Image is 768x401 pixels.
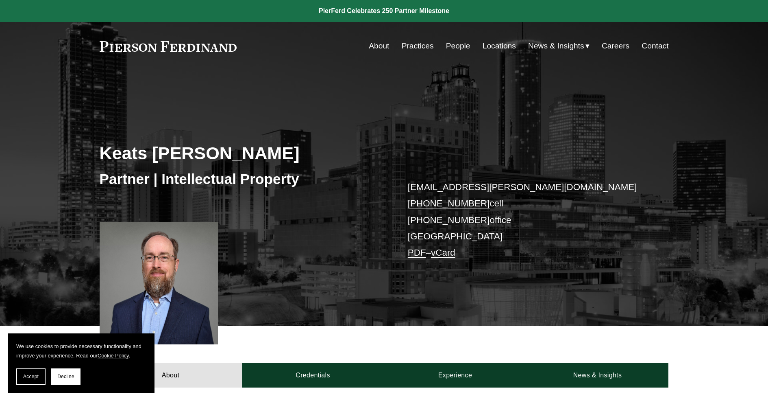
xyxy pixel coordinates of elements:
[408,179,645,261] p: cell office [GEOGRAPHIC_DATA] –
[369,38,389,54] a: About
[242,363,384,387] a: Credentials
[98,353,129,359] a: Cookie Policy
[402,38,434,54] a: Practices
[528,38,590,54] a: folder dropdown
[57,374,74,379] span: Decline
[16,342,146,360] p: We use cookies to provide necessary functionality and improve your experience. Read our .
[528,39,584,53] span: News & Insights
[483,38,516,54] a: Locations
[408,215,490,225] a: [PHONE_NUMBER]
[23,374,39,379] span: Accept
[408,198,490,208] a: [PHONE_NUMBER]
[408,248,426,258] a: PDF
[408,182,637,192] a: [EMAIL_ADDRESS][PERSON_NAME][DOMAIN_NAME]
[642,38,668,54] a: Contact
[526,363,668,387] a: News & Insights
[446,38,470,54] a: People
[8,333,154,393] section: Cookie banner
[100,363,242,387] a: About
[51,368,80,385] button: Decline
[431,248,455,258] a: vCard
[100,170,384,188] h3: Partner | Intellectual Property
[602,38,629,54] a: Careers
[384,363,527,387] a: Experience
[100,142,384,164] h2: Keats [PERSON_NAME]
[16,368,46,385] button: Accept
